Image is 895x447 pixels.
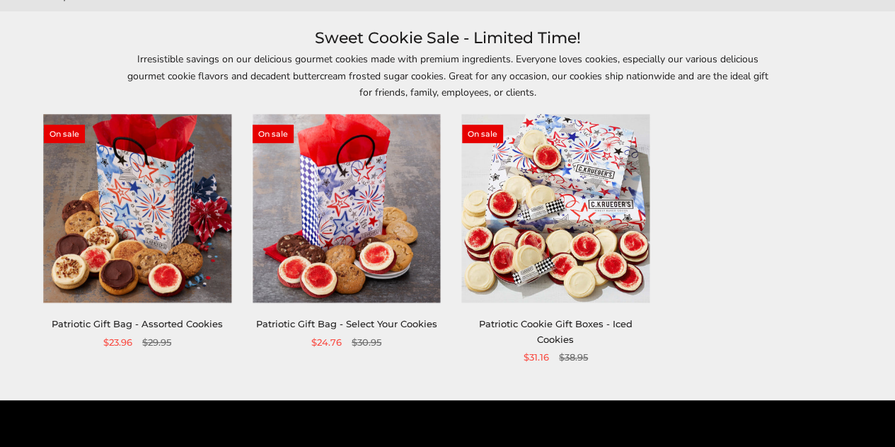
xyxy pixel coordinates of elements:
[462,115,649,302] img: Patriotic Cookie Gift Boxes - Iced Cookies
[103,335,132,350] span: $23.96
[253,115,440,302] img: Patriotic Gift Bag - Select Your Cookies
[559,350,588,365] span: $38.95
[122,51,773,100] p: Irresistible savings on our delicious gourmet cookies made with premium ingredients. Everyone lov...
[253,125,294,143] span: On sale
[57,26,838,51] h1: Sweet Cookie Sale - Limited Time!
[479,318,633,344] a: Patriotic Cookie Gift Boxes - Iced Cookies
[524,350,549,365] span: $31.16
[52,318,223,329] a: Patriotic Gift Bag - Assorted Cookies
[352,335,381,350] span: $30.95
[462,125,503,143] span: On sale
[142,335,171,350] span: $29.95
[256,318,437,329] a: Patriotic Gift Bag - Select Your Cookies
[44,125,85,143] span: On sale
[311,335,342,350] span: $24.76
[44,115,231,302] img: Patriotic Gift Bag - Assorted Cookies
[11,393,146,436] iframe: Sign Up via Text for Offers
